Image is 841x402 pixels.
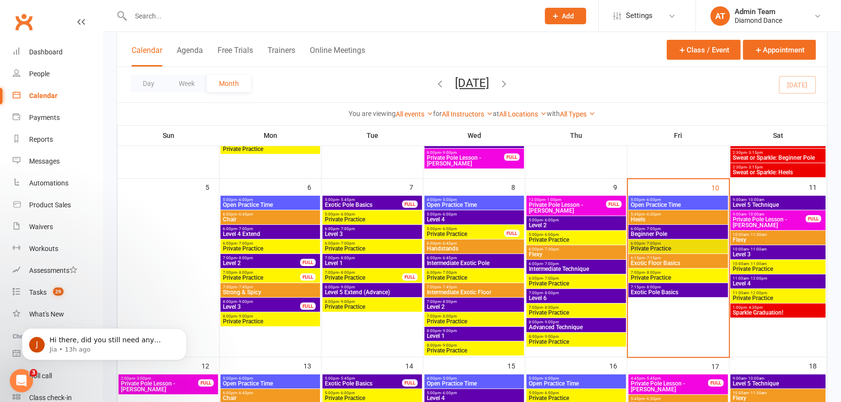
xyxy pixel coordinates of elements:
div: FULL [402,379,418,386]
span: Beginner Pole [630,231,726,237]
span: Exotic Floor Basics [630,260,726,266]
strong: with [547,110,560,117]
span: Level 2 [222,260,301,266]
span: - 8:00pm [237,256,253,260]
span: - 8:00pm [237,270,253,275]
div: Class check-in [29,394,72,402]
div: Waivers [29,223,53,231]
span: 5:00pm [426,227,505,231]
span: Advanced Technique [528,324,624,330]
span: 5:00pm [426,391,522,395]
span: - 8:00pm [339,256,355,260]
button: Week [167,75,207,92]
span: - 9:00pm [543,335,559,339]
span: Chair [222,395,318,401]
span: Exotic Pole Basics [324,202,403,208]
span: 1:00pm [732,305,824,310]
span: 8:00pm [426,151,505,155]
span: - 11:30am [749,391,767,395]
th: Mon [219,125,321,146]
span: - 6:00pm [339,212,355,217]
span: 9:00am [732,212,806,217]
a: Reports [13,129,102,151]
span: - 7:00pm [645,241,661,246]
strong: for [433,110,442,117]
span: - 7:00pm [645,227,661,231]
span: Level 5 Technique [732,202,824,208]
span: Private Practice [630,275,726,281]
span: 6:00pm [528,276,624,281]
span: 4:00pm [426,376,522,381]
span: 5:45pm [630,212,726,217]
div: 12 [202,357,219,373]
span: 7:00pm [222,256,301,260]
a: All Locations [499,110,547,118]
span: 7:15pm [630,285,726,289]
div: Assessments [29,267,77,274]
a: Tasks 29 [13,282,102,303]
a: All Instructors [442,110,493,118]
th: Sun [118,125,219,146]
span: Private Practice [222,318,318,324]
span: Level 3 [324,231,420,237]
span: - 8:00pm [645,270,661,275]
span: - 4:30pm [747,305,763,310]
span: 11:00am [732,276,824,281]
div: People [29,70,50,78]
span: 6:00pm [426,241,522,246]
span: 7:00pm [222,285,318,289]
button: Free Trials [218,46,253,67]
span: Sweat or Sparkle: Beginner Pole [732,155,824,161]
a: Waivers [13,216,102,238]
span: 6:00pm [222,391,318,395]
span: Private Practice [426,348,522,353]
span: Open Practice Time [528,381,624,386]
span: 6:00pm [222,241,318,246]
div: 17 [711,358,729,374]
span: Private Practice [630,246,726,251]
span: - 5:45pm [339,198,355,202]
strong: at [493,110,499,117]
div: Automations [29,179,68,187]
span: 10:00am [732,391,824,395]
span: 6:00pm [630,227,726,231]
button: Month [207,75,251,92]
div: Calendar [29,92,57,100]
span: - 7:00pm [543,276,559,281]
span: Open Practice Time [222,202,318,208]
a: Messages [13,151,102,172]
span: - 7:00pm [339,241,355,246]
span: 6:00pm [324,227,420,231]
span: - 6:45pm [441,241,457,246]
a: Assessments [13,260,102,282]
span: 8:00pm [324,300,420,304]
span: - 7:00pm [339,227,355,231]
span: Level 5 Technique [732,381,824,386]
span: - 7:00pm [237,227,253,231]
span: Exotic Pole Basics [324,381,403,386]
span: - 6:00pm [645,198,661,202]
span: - 9:00pm [237,300,253,304]
button: Online Meetings [310,46,365,67]
span: Private Practice [222,146,318,152]
button: Appointment [743,40,816,60]
span: Private Pole Lesson - [PERSON_NAME] [120,381,199,392]
span: - 6:00pm [441,227,457,231]
span: - 6:00pm [237,198,253,202]
span: 7:00pm [222,270,301,275]
span: 8:00pm [222,300,301,304]
span: Private Practice [324,395,420,401]
span: Private Practice [324,217,420,222]
span: - 6:30pm [645,212,661,217]
div: 11 [809,179,826,195]
span: 5:00pm [630,198,726,202]
span: 6:00pm [222,227,318,231]
span: - 9:00pm [339,300,355,304]
span: - 8:00pm [339,270,355,275]
span: 7:00pm [630,270,726,275]
a: What's New [13,303,102,325]
span: - 7:15pm [645,256,661,260]
span: 5:00pm [324,391,420,395]
span: 2:00pm [120,376,199,381]
span: Handstands [426,246,522,251]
